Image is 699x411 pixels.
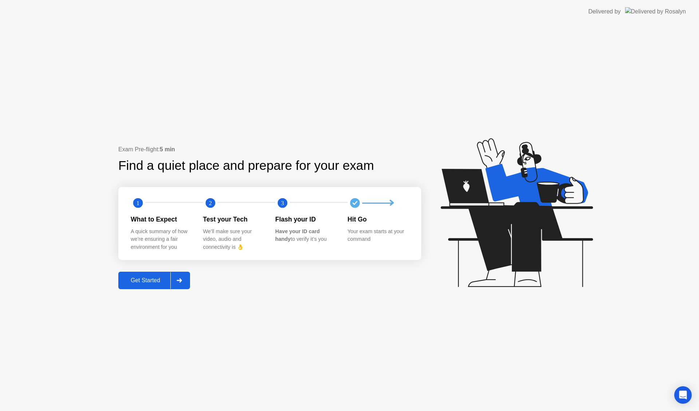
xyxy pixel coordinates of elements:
text: 2 [209,200,212,207]
div: Delivered by [588,7,621,16]
img: Delivered by Rosalyn [625,7,686,16]
div: Test your Tech [203,215,264,224]
div: Flash your ID [275,215,336,224]
div: Exam Pre-flight: [118,145,421,154]
b: Have your ID card handy [275,228,320,242]
div: Your exam starts at your command [348,228,408,243]
div: Hit Go [348,215,408,224]
div: A quick summary of how we’re ensuring a fair environment for you [131,228,191,251]
div: Open Intercom Messenger [674,386,692,404]
div: We’ll make sure your video, audio and connectivity is 👌 [203,228,264,251]
div: to verify it’s you [275,228,336,243]
text: 1 [137,200,139,207]
div: Find a quiet place and prepare for your exam [118,156,375,175]
div: What to Expect [131,215,191,224]
text: 3 [281,200,284,207]
b: 5 min [160,146,175,152]
div: Get Started [121,277,170,284]
button: Get Started [118,272,190,289]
